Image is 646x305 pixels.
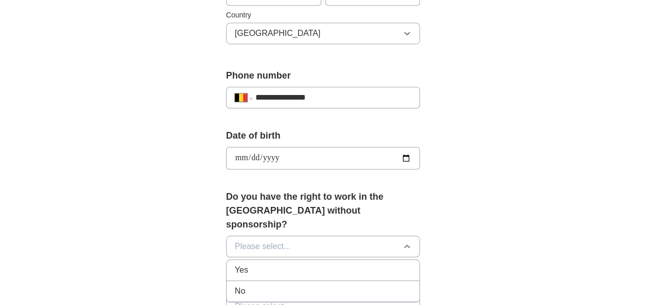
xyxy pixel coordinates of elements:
[226,23,420,44] button: [GEOGRAPHIC_DATA]
[226,236,420,257] button: Please select...
[226,69,420,83] label: Phone number
[235,264,248,276] span: Yes
[226,129,420,143] label: Date of birth
[226,10,420,21] label: Country
[235,27,321,40] span: [GEOGRAPHIC_DATA]
[226,190,420,232] label: Do you have the right to work in the [GEOGRAPHIC_DATA] without sponsorship?
[235,285,245,297] span: No
[235,240,291,253] span: Please select...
